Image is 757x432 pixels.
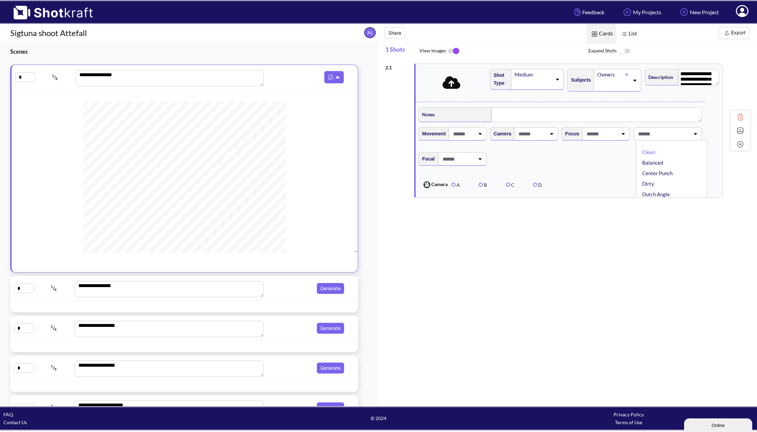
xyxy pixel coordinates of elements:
a: New Project [673,3,724,21]
span: Camera [421,180,448,190]
div: Privacy Policy [504,411,754,418]
li: Clean [641,147,706,157]
span: / [35,362,73,373]
span: © 2024 [253,414,504,422]
a: Contact Us [3,419,27,425]
div: 2 . 1 [385,60,411,71]
span: Notes [419,109,435,120]
span: List [616,24,640,44]
span: Cards [587,24,616,44]
img: Camera Icon [422,180,431,190]
span: 8 [55,328,57,332]
span: 1 [52,73,54,78]
span: Feedback [573,8,604,16]
button: Generate [317,323,344,334]
span: 8 [55,288,57,292]
img: ToggleOff Icon [617,44,632,59]
span: Shot Type [490,70,508,89]
img: Hand Icon [573,6,582,18]
img: List Icon [620,30,629,38]
span: 1 [51,284,53,288]
div: Terms of Use [504,418,754,426]
img: Add Icon [735,139,745,149]
label: C [506,182,514,188]
h3: Scenes [10,48,361,55]
img: Contract Icon [735,126,745,136]
span: Description [645,71,673,83]
img: Card Icon [590,30,599,38]
span: Focal [419,153,435,165]
span: 8 [55,367,57,371]
li: Dirty [641,179,706,189]
div: Owners [597,70,625,79]
span: / [35,402,73,413]
button: Share [385,27,405,39]
img: Export Icon [723,29,731,37]
li: Center Punch [641,168,706,179]
span: AL [364,27,376,38]
a: FAQ [3,412,13,417]
button: Generate [317,363,344,373]
span: 8 [56,77,58,81]
span: / [36,72,74,83]
span: View Images [419,44,588,58]
li: Dutch Angle [641,189,706,200]
img: Trash Icon [735,112,745,122]
img: Pdf Icon [326,73,335,82]
span: / [35,322,73,333]
span: 2 [51,404,53,408]
a: My Projects [616,3,666,21]
span: 1 [51,364,53,368]
span: / [35,283,73,294]
span: Subjects [568,74,591,86]
iframe: chat widget [684,417,754,432]
span: 2 [51,324,53,328]
label: A [451,182,460,188]
span: Camera [490,128,511,139]
img: Home Icon [621,6,633,18]
div: Medium [514,70,552,79]
span: Focus [562,128,579,139]
img: ToggleOn Icon [446,44,461,58]
li: Balanced [641,157,706,168]
span: Movement [419,128,446,139]
button: Export [719,27,750,39]
img: Add Icon [678,6,690,18]
button: Generate [317,283,344,294]
label: B [479,182,487,188]
label: D [533,182,542,188]
span: 1 Shots [385,42,419,60]
button: Generate [317,402,344,413]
